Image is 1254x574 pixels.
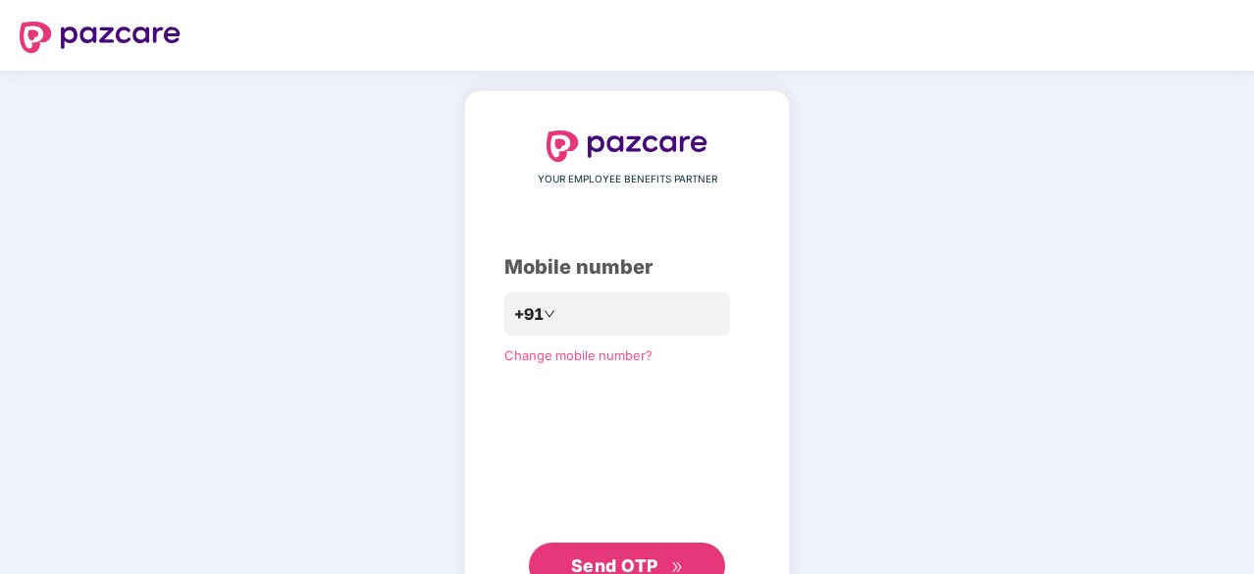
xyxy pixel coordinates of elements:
span: +91 [514,302,544,327]
div: Mobile number [504,252,750,283]
img: logo [547,130,707,162]
a: Change mobile number? [504,347,653,363]
img: logo [20,22,181,53]
span: down [544,308,555,320]
span: double-right [671,561,684,574]
span: YOUR EMPLOYEE BENEFITS PARTNER [538,172,717,187]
